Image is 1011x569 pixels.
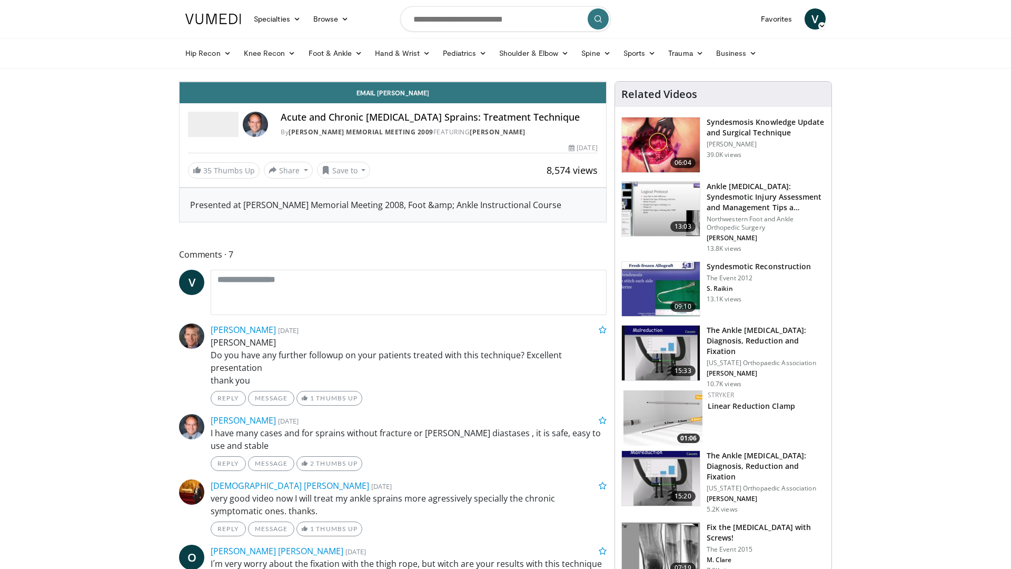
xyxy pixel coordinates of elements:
a: Message [248,391,294,406]
h3: Syndesmotic Reconstruction [707,261,811,272]
span: 13:03 [670,221,696,232]
p: [US_STATE] Orthopaedic Association [707,484,825,493]
span: 1 [310,394,314,402]
img: XzOTlMlQSGUnbGTX4xMDoxOjBzMTt2bJ.150x105_q85_crop-smart_upscale.jpg [622,117,700,172]
h3: Fix the [MEDICAL_DATA] with Screws! [707,522,825,543]
a: 2 Thumbs Up [296,456,362,471]
span: 8,574 views [547,164,598,176]
span: 15:33 [670,366,696,376]
span: 06:04 [670,158,696,168]
img: 76b63d3c-fee4-45c8-83d0-53fa4409adde.150x105_q85_crop-smart_upscale.jpg [623,390,702,446]
a: Hand & Wrist [369,43,437,64]
a: Reply [211,522,246,536]
a: 1 Thumbs Up [296,522,362,536]
a: V [179,270,204,295]
a: 09:10 Syndesmotic Reconstruction The Event 2012 S. Raikin 13.1K views [621,261,825,317]
a: Knee Recon [237,43,302,64]
a: Foot & Ankle [302,43,369,64]
a: 06:04 Syndesmosis Knowledge Update and Surgical Technique [PERSON_NAME] 39.0K views [621,117,825,173]
a: Email [PERSON_NAME] [180,82,606,103]
p: 10.7K views [707,380,741,388]
span: 01:06 [677,434,700,443]
p: Northwestern Foot and Ankle Orthopedic Surgery [707,215,825,232]
a: [PERSON_NAME] [PERSON_NAME] [211,545,343,557]
span: 2 [310,459,314,467]
small: [DATE] [371,482,392,491]
img: 766a5efa-a685-4843-a6c6-3d80213679a4.150x105_q85_crop-smart_upscale.jpg [622,451,700,506]
a: Favorites [755,8,798,30]
h4: Related Videos [621,88,697,101]
a: Shoulder & Elbow [493,43,575,64]
span: 1 [310,525,314,533]
p: 39.0K views [707,151,741,159]
p: [PERSON_NAME] [707,140,825,149]
a: 15:33 The Ankle [MEDICAL_DATA]: Diagnosis, Reduction and Fixation [US_STATE] Orthopaedic Associat... [621,325,825,388]
a: Reply [211,391,246,406]
span: 15:20 [670,491,696,502]
div: Presented at [PERSON_NAME] Memorial Meeting 2008, Foot &amp; Ankle Instructional Course [190,199,596,211]
h3: Ankle [MEDICAL_DATA]: Syndesmotic Injury Assessment and Management Tips a… [707,181,825,213]
p: very good video now I will treat my ankle sprains more agressively specially the chronic symptoma... [211,492,607,517]
div: [DATE] [569,143,597,153]
button: Save to [317,162,371,179]
p: [US_STATE] Orthopaedic Association [707,359,825,367]
p: 5.2K views [707,505,738,514]
button: Share [264,162,313,179]
a: Spine [575,43,617,64]
img: -TiYc6krEQGNAzh34xMDoxOmtxOwKG7D_1.150x105_q85_crop-smart_upscale.jpg [622,262,700,317]
a: Trauma [662,43,710,64]
p: [PERSON_NAME] Do you have any further followup on your patients treated with this technique? Exce... [211,336,607,387]
span: 35 [203,165,212,175]
a: 13:03 Ankle [MEDICAL_DATA]: Syndesmotic Injury Assessment and Management Tips a… Northwestern Foo... [621,181,825,253]
p: M. Clare [707,556,825,564]
a: [DEMOGRAPHIC_DATA] [PERSON_NAME] [211,480,369,492]
p: The Event 2012 [707,274,811,282]
small: [DATE] [278,416,299,426]
a: [PERSON_NAME] [211,324,276,336]
a: Reply [211,456,246,471]
p: S. Raikin [707,284,811,293]
a: Sports [617,43,662,64]
a: 35 Thumbs Up [188,162,260,179]
img: Avatar [179,414,204,439]
a: Stryker [708,390,734,399]
p: [PERSON_NAME] [707,234,825,242]
a: 01:06 [623,390,702,446]
p: [PERSON_NAME] [707,369,825,378]
a: 1 Thumbs Up [296,391,362,406]
a: Business [710,43,764,64]
img: 476a2f31-7f3f-4e9d-9d33-f87c8a4a8783.150x105_q85_crop-smart_upscale.jpg [622,182,700,237]
img: Metcalf Memorial Meeting 2009 [188,112,239,137]
a: [PERSON_NAME] [470,127,526,136]
a: [PERSON_NAME] [211,415,276,426]
a: Message [248,456,294,471]
p: The Event 2015 [707,545,825,554]
img: Avatar [243,112,268,137]
a: [PERSON_NAME] Memorial Meeting 2009 [289,127,433,136]
img: ed563970-8bde-47f1-b653-c907ef04fde0.150x105_q85_crop-smart_upscale.jpg [622,326,700,380]
span: Comments 7 [179,248,607,261]
div: By FEATURING [281,127,598,137]
p: 13.8K views [707,244,741,253]
h4: Acute and Chronic [MEDICAL_DATA] Sprains: Treatment Technique [281,112,598,123]
a: Specialties [247,8,307,30]
p: [PERSON_NAME] [707,495,825,503]
a: 15:20 The Ankle [MEDICAL_DATA]: Diagnosis, Reduction and Fixation [US_STATE] Orthopaedic Associat... [621,450,825,514]
p: 13.1K views [707,295,741,303]
img: VuMedi Logo [185,14,241,24]
h3: The Ankle [MEDICAL_DATA]: Diagnosis, Reduction and Fixation [707,450,825,482]
img: Avatar [179,323,204,349]
h3: The Ankle [MEDICAL_DATA]: Diagnosis, Reduction and Fixation [707,325,825,357]
img: Avatar [179,479,204,505]
a: Message [248,522,294,536]
input: Search topics, interventions [400,6,611,32]
span: 09:10 [670,301,696,312]
h3: Syndesmosis Knowledge Update and Surgical Technique [707,117,825,138]
a: Pediatrics [437,43,493,64]
small: [DATE] [345,547,366,556]
small: [DATE] [278,326,299,335]
a: V [805,8,826,30]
